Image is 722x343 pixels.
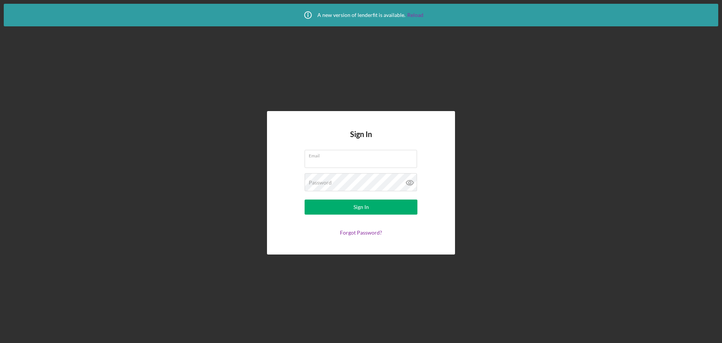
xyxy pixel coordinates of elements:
label: Password [309,180,332,186]
a: Reload [407,12,423,18]
h4: Sign In [350,130,372,150]
div: Sign In [353,200,369,215]
a: Forgot Password? [340,229,382,236]
label: Email [309,150,417,159]
button: Sign In [305,200,417,215]
div: A new version of lenderfit is available. [299,6,423,24]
